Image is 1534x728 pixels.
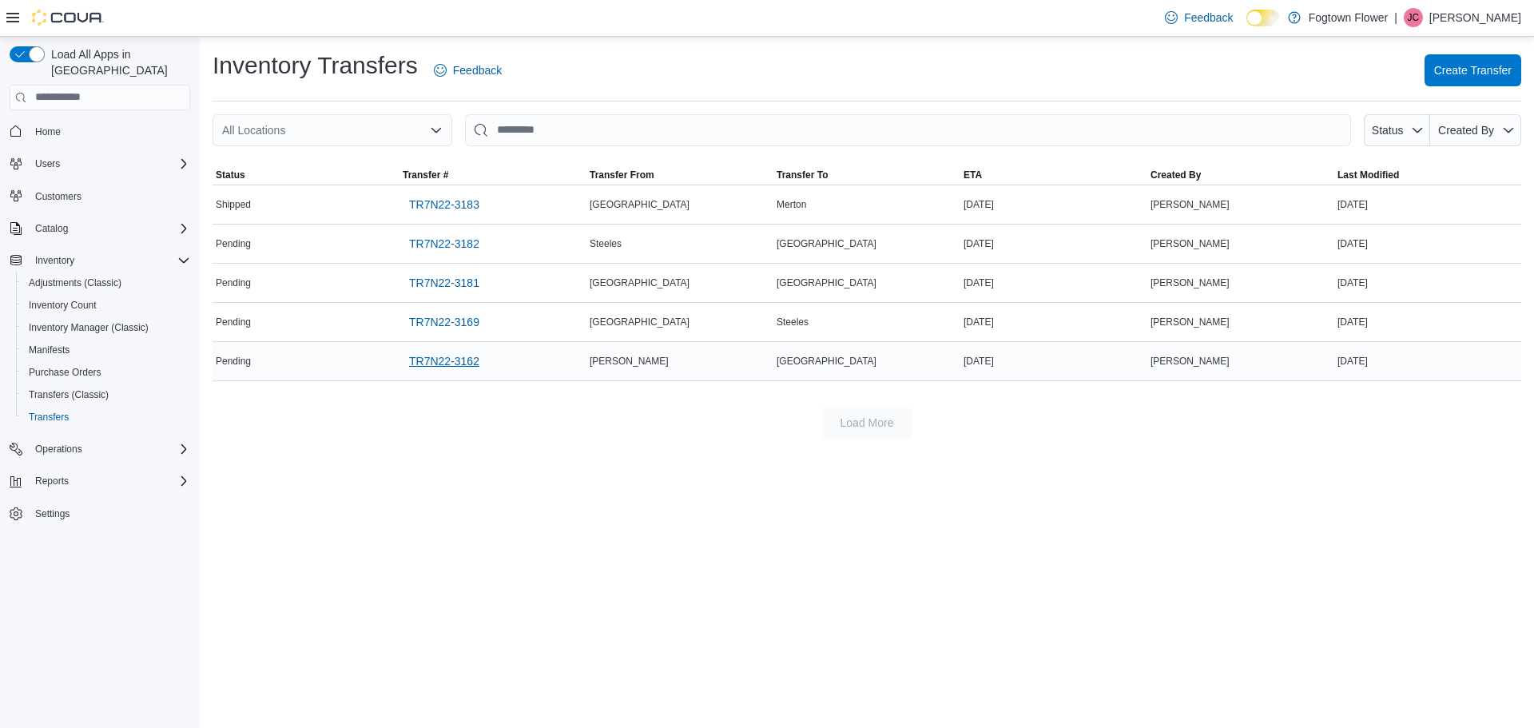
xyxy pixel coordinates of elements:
[590,169,654,181] span: Transfer From
[1150,276,1230,289] span: [PERSON_NAME]
[3,470,197,492] button: Reports
[1404,8,1423,27] div: Jeremy Crich
[1372,124,1404,137] span: Status
[16,339,197,361] button: Manifests
[22,363,108,382] a: Purchase Orders
[773,165,960,185] button: Transfer To
[409,275,479,291] span: TR7N22-3181
[32,10,104,26] img: Cova
[29,276,121,289] span: Adjustments (Classic)
[1150,169,1201,181] span: Created By
[29,321,149,334] span: Inventory Manager (Classic)
[35,157,60,170] span: Users
[35,125,61,138] span: Home
[29,440,190,459] span: Operations
[35,254,74,267] span: Inventory
[841,415,894,431] span: Load More
[216,169,245,181] span: Status
[29,411,69,424] span: Transfers
[29,366,101,379] span: Purchase Orders
[22,273,128,292] a: Adjustments (Classic)
[29,471,75,491] button: Reports
[777,276,876,289] span: [GEOGRAPHIC_DATA]
[22,408,75,427] a: Transfers
[777,316,809,328] span: Steeles
[1147,165,1334,185] button: Created By
[960,165,1147,185] button: ETA
[1434,62,1512,78] span: Create Transfer
[1337,169,1399,181] span: Last Modified
[216,355,251,368] span: Pending
[29,440,89,459] button: Operations
[960,352,1147,371] div: [DATE]
[10,113,190,567] nav: Complex example
[1334,273,1521,292] div: [DATE]
[777,198,806,211] span: Merton
[213,165,399,185] button: Status
[22,318,155,337] a: Inventory Manager (Classic)
[213,50,418,82] h1: Inventory Transfers
[409,353,479,369] span: TR7N22-3162
[16,406,197,428] button: Transfers
[29,187,88,206] a: Customers
[430,124,443,137] button: Open list of options
[16,384,197,406] button: Transfers (Classic)
[22,296,190,315] span: Inventory Count
[1309,8,1389,27] p: Fogtown Flower
[216,276,251,289] span: Pending
[29,219,190,238] span: Catalog
[1334,234,1521,253] div: [DATE]
[16,294,197,316] button: Inventory Count
[3,185,197,208] button: Customers
[1334,312,1521,332] div: [DATE]
[216,198,251,211] span: Shipped
[3,249,197,272] button: Inventory
[1408,8,1420,27] span: JC
[453,62,502,78] span: Feedback
[45,46,190,78] span: Load All Apps in [GEOGRAPHIC_DATA]
[3,217,197,240] button: Catalog
[590,276,690,289] span: [GEOGRAPHIC_DATA]
[960,234,1147,253] div: [DATE]
[1364,114,1430,146] button: Status
[1334,352,1521,371] div: [DATE]
[1150,316,1230,328] span: [PERSON_NAME]
[22,340,76,360] a: Manifests
[409,197,479,213] span: TR7N22-3183
[590,198,690,211] span: [GEOGRAPHIC_DATA]
[29,219,74,238] button: Catalog
[1425,54,1521,86] button: Create Transfer
[16,316,197,339] button: Inventory Manager (Classic)
[216,237,251,250] span: Pending
[22,363,190,382] span: Purchase Orders
[35,222,68,235] span: Catalog
[29,388,109,401] span: Transfers (Classic)
[29,186,190,206] span: Customers
[1246,26,1247,27] span: Dark Mode
[35,475,69,487] span: Reports
[29,344,70,356] span: Manifests
[22,385,115,404] a: Transfers (Classic)
[409,236,479,252] span: TR7N22-3182
[586,165,773,185] button: Transfer From
[1438,124,1494,137] span: Created By
[22,340,190,360] span: Manifests
[29,504,76,523] a: Settings
[1429,8,1521,27] p: [PERSON_NAME]
[1150,237,1230,250] span: [PERSON_NAME]
[29,251,190,270] span: Inventory
[1184,10,1233,26] span: Feedback
[22,318,190,337] span: Inventory Manager (Classic)
[465,114,1351,146] input: This is a search bar. After typing your query, hit enter to filter the results lower in the page.
[1394,8,1397,27] p: |
[960,273,1147,292] div: [DATE]
[29,122,67,141] a: Home
[590,316,690,328] span: [GEOGRAPHIC_DATA]
[960,312,1147,332] div: [DATE]
[403,306,486,338] a: TR7N22-3169
[1334,165,1521,185] button: Last Modified
[403,345,486,377] a: TR7N22-3162
[22,296,103,315] a: Inventory Count
[403,189,486,221] a: TR7N22-3183
[964,169,982,181] span: ETA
